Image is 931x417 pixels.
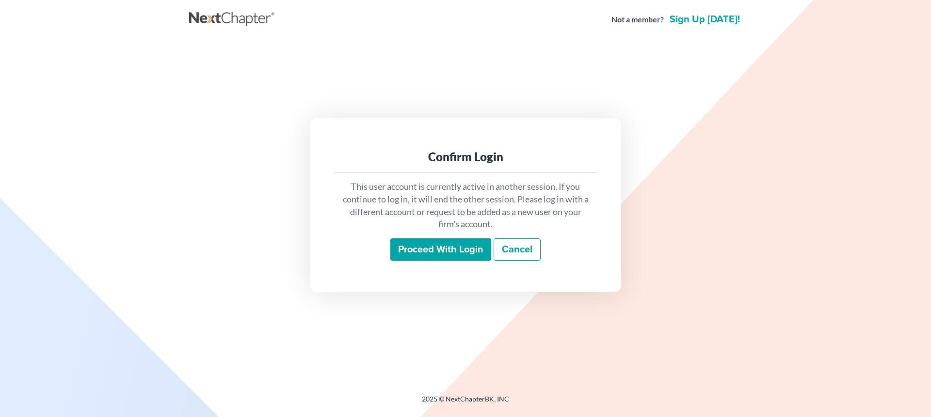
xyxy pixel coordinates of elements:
strong: Not a member? [611,14,664,25]
a: Sign up [DATE]! [668,15,742,24]
input: Proceed with login [390,238,491,261]
div: Confirm Login [341,149,590,165]
div: 2025 © NextChapterBK, INC [189,394,742,412]
p: This user account is currently active in another session. If you continue to log in, it will end ... [341,181,590,231]
a: Cancel [494,238,541,261]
